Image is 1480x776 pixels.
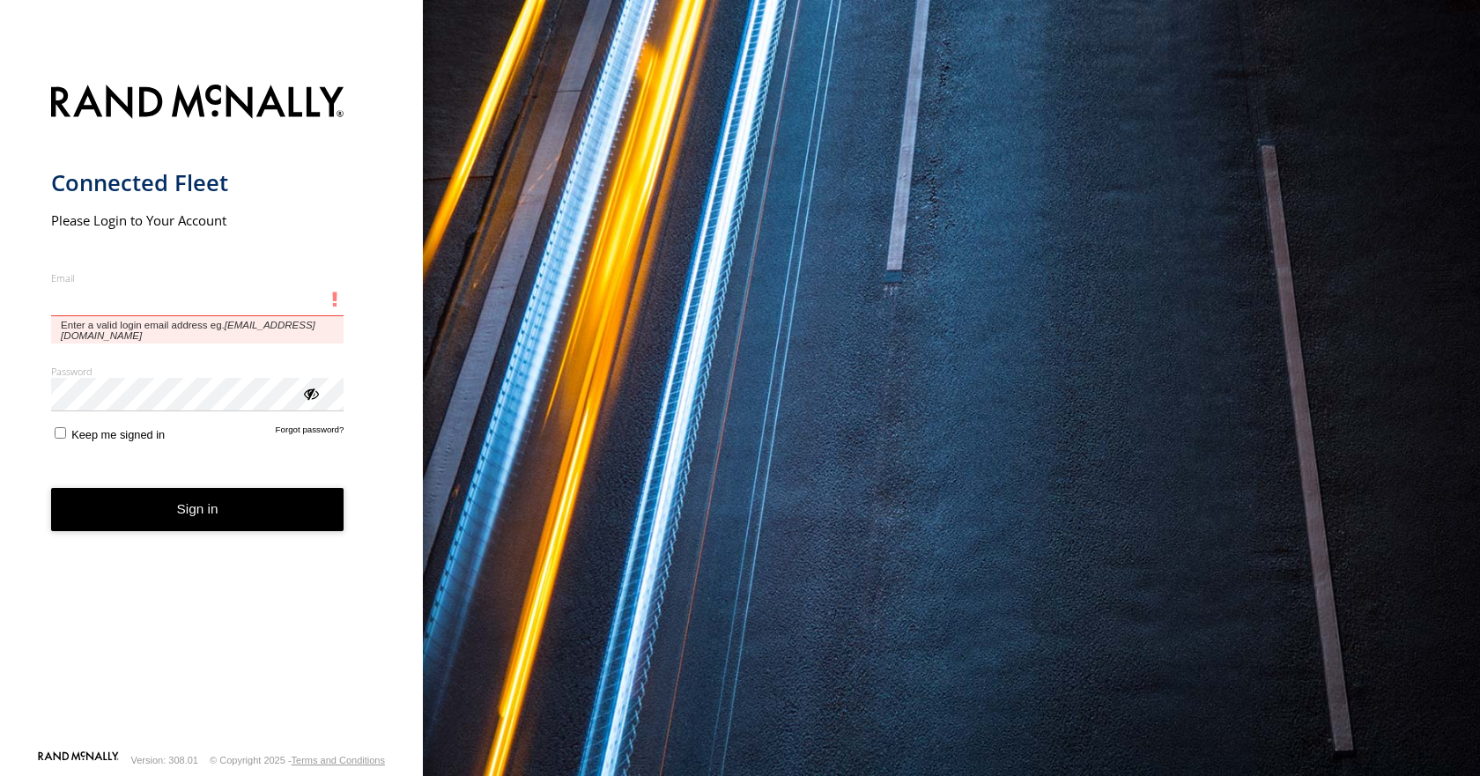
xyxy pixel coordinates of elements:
[51,316,344,344] span: Enter a valid login email address eg.
[301,384,319,402] div: ViewPassword
[51,168,344,197] h1: Connected Fleet
[51,211,344,229] h2: Please Login to Your Account
[51,488,344,531] button: Sign in
[71,428,165,441] span: Keep me signed in
[51,74,373,750] form: main
[131,755,198,765] div: Version: 308.01
[292,755,385,765] a: Terms and Conditions
[210,755,385,765] div: © Copyright 2025 -
[38,751,119,769] a: Visit our Website
[55,427,66,439] input: Keep me signed in
[61,320,315,341] em: [EMAIL_ADDRESS][DOMAIN_NAME]
[276,425,344,441] a: Forgot password?
[51,81,344,126] img: Rand McNally
[51,271,344,285] label: Email
[51,365,344,378] label: Password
